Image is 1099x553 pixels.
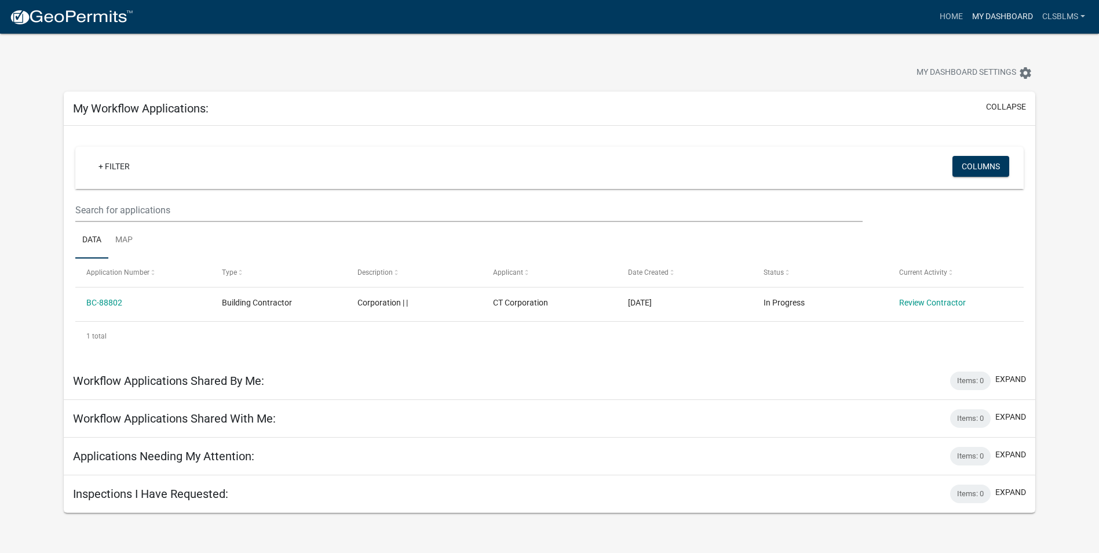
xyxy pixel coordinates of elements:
span: Corporation | | [357,298,408,307]
span: Type [222,268,237,276]
input: Search for applications [75,198,863,222]
span: Applicant [493,268,523,276]
a: Home [935,6,967,28]
span: In Progress [764,298,805,307]
span: Date Created [628,268,669,276]
datatable-header-cell: Applicant [481,259,617,286]
datatable-header-cell: Application Number [75,259,211,286]
button: expand [995,373,1026,385]
i: settings [1018,66,1032,80]
span: My Dashboard Settings [917,66,1016,80]
button: expand [995,449,1026,461]
span: Application Number [86,268,149,276]
h5: My Workflow Applications: [73,101,209,115]
a: BC-88802 [86,298,122,307]
button: Columns [952,156,1009,177]
datatable-header-cell: Type [211,259,346,286]
span: 01/20/2023 [628,298,652,307]
datatable-header-cell: Status [753,259,888,286]
datatable-header-cell: Date Created [617,259,753,286]
h5: Workflow Applications Shared With Me: [73,412,276,425]
a: + Filter [89,156,139,177]
button: collapse [986,101,1026,113]
span: Description [357,268,393,276]
a: Map [108,222,140,259]
a: Data [75,222,108,259]
h5: Inspections I Have Requested: [73,487,228,501]
div: Items: 0 [950,372,991,390]
span: CT Corporation [493,298,548,307]
div: Items: 0 [950,409,991,428]
div: collapse [64,126,1035,362]
button: expand [995,486,1026,499]
div: Items: 0 [950,485,991,503]
datatable-header-cell: Current Activity [888,259,1024,286]
span: Building Contractor [222,298,292,307]
div: 1 total [75,322,1024,351]
span: Status [764,268,784,276]
h5: Applications Needing My Attention: [73,449,254,463]
button: My Dashboard Settingssettings [907,61,1042,84]
datatable-header-cell: Description [346,259,482,286]
a: clsblms [1038,6,1090,28]
a: My Dashboard [967,6,1038,28]
span: Current Activity [899,268,947,276]
div: Items: 0 [950,447,991,465]
a: Review Contractor [899,298,966,307]
h5: Workflow Applications Shared By Me: [73,374,264,388]
button: expand [995,411,1026,423]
